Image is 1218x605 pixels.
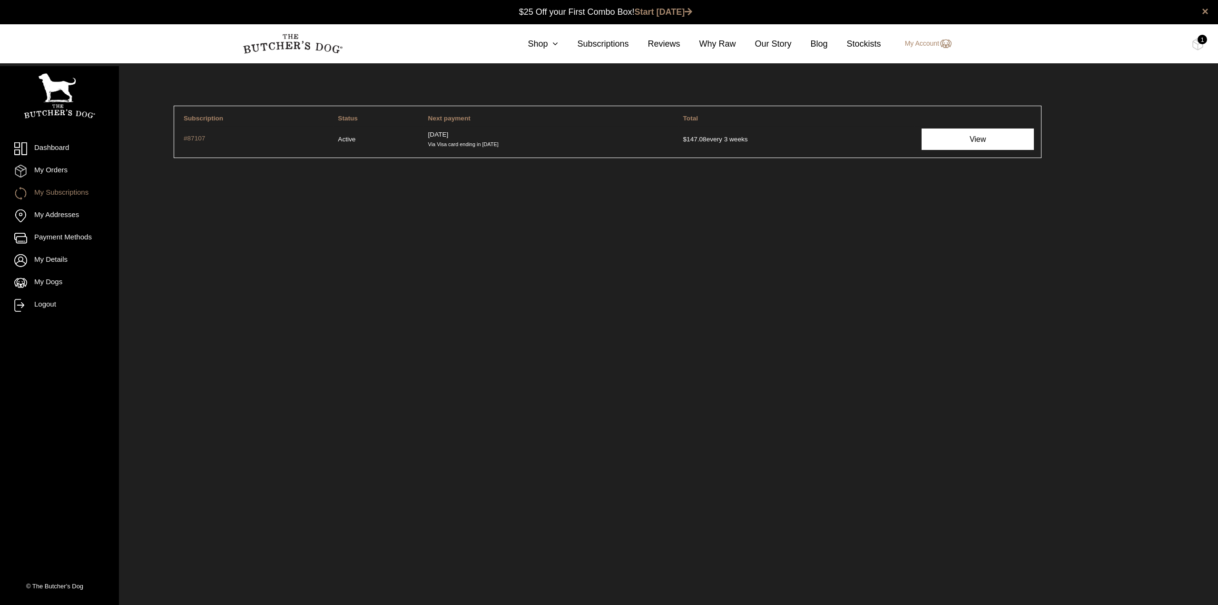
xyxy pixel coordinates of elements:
span: Total [683,115,698,122]
a: Reviews [629,38,680,50]
span: Next payment [428,115,471,122]
a: My Account [895,38,952,50]
a: Payment Methods [14,232,105,245]
a: Our Story [736,38,792,50]
a: My Orders [14,165,105,178]
a: Subscriptions [558,38,629,50]
a: Shop [509,38,558,50]
a: My Dogs [14,277,105,289]
span: Status [338,115,358,122]
span: $ [683,136,687,143]
td: every 3 weeks [679,126,915,152]
span: Subscription [184,115,223,122]
a: close [1202,6,1208,17]
a: Dashboard [14,142,105,155]
a: My Subscriptions [14,187,105,200]
div: 1 [1198,35,1207,44]
a: Stockists [828,38,881,50]
span: 147.08 [683,136,707,143]
a: Start [DATE] [635,7,693,17]
td: Active [334,126,423,152]
a: Blog [792,38,828,50]
a: My Details [14,254,105,267]
img: TBD_Portrait_Logo_White.png [24,73,95,119]
a: #87107 [184,134,329,145]
a: View [922,129,1034,150]
img: TBD_Cart-Full.png [1192,38,1204,50]
small: Via Visa card ending in [DATE] [428,141,499,147]
td: [DATE] [424,126,678,152]
a: My Addresses [14,209,105,222]
a: Why Raw [680,38,736,50]
a: Logout [14,299,105,312]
